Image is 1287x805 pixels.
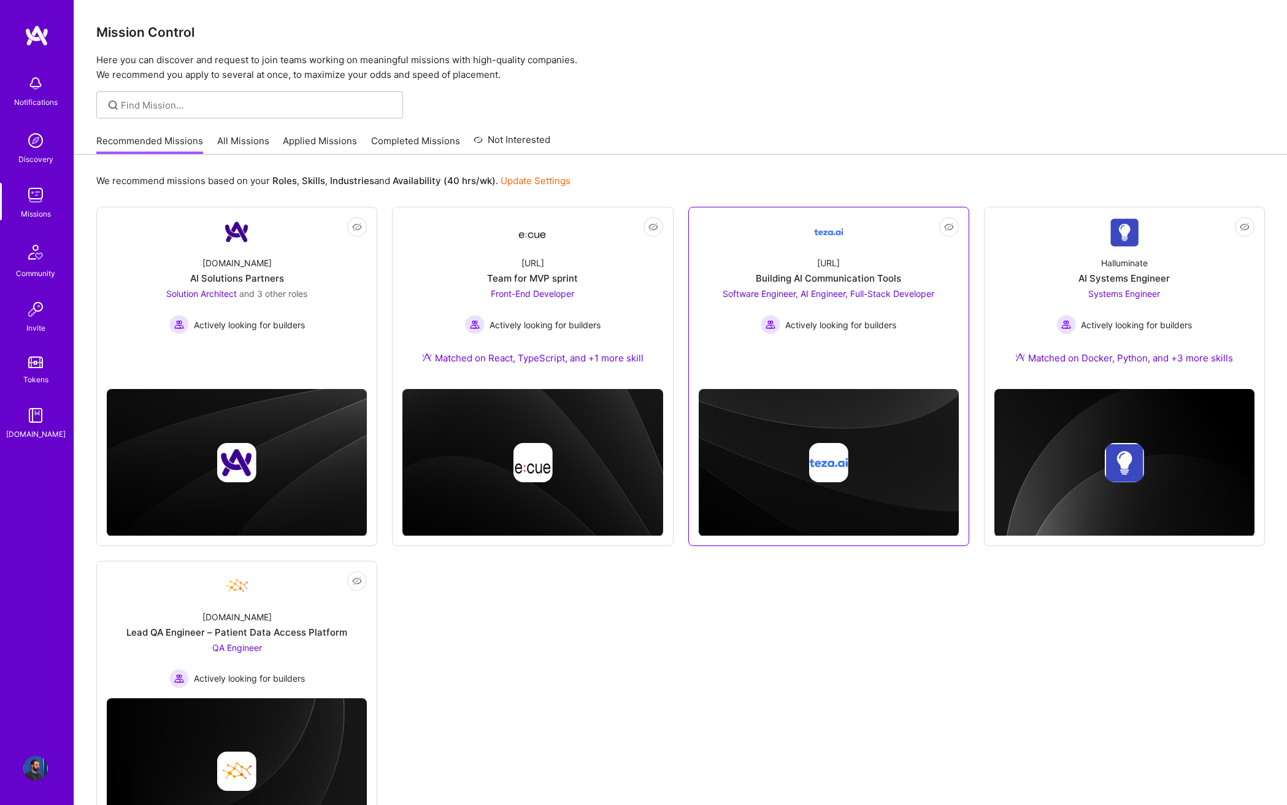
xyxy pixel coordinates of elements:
[1056,315,1076,334] img: Actively looking for builders
[23,756,48,780] img: User Avatar
[474,133,550,155] a: Not Interested
[190,272,284,285] div: AI Solutions Partners
[121,99,394,112] input: Find Mission...
[402,389,663,536] img: cover
[1015,352,1025,362] img: Ateam Purple Icon
[1110,218,1139,247] img: Company Logo
[212,642,262,653] span: QA Engineer
[648,222,658,232] i: icon EyeClosed
[107,389,367,536] img: cover
[169,315,189,334] img: Actively looking for builders
[302,175,325,187] b: Skills
[6,428,66,441] div: [DOMAIN_NAME]
[352,222,362,232] i: icon EyeClosed
[23,297,48,322] img: Invite
[785,318,896,331] span: Actively looking for builders
[14,96,58,109] div: Notifications
[23,183,48,207] img: teamwork
[194,318,305,331] span: Actively looking for builders
[371,134,460,155] a: Completed Missions
[422,352,643,364] div: Matched on React, TypeScript, and +1 more skill
[513,443,552,482] img: Company logo
[518,221,547,243] img: Company Logo
[1078,272,1170,285] div: AI Systems Engineer
[222,217,252,247] img: Company Logo
[106,98,120,112] i: icon SearchGrey
[166,288,237,299] span: Solution Architect
[18,153,53,166] div: Discovery
[1088,288,1160,299] span: Systems Engineer
[699,217,959,371] a: Company Logo[URL]Building AI Communication ToolsSoftware Engineer, AI Engineer, Full-Stack Develo...
[21,207,51,220] div: Missions
[756,272,901,285] div: Building AI Communication Tools
[465,315,485,334] img: Actively looking for builders
[1081,318,1192,331] span: Actively looking for builders
[96,134,203,155] a: Recommended Missions
[23,128,48,153] img: discovery
[217,134,269,155] a: All Missions
[126,626,347,639] div: Lead QA Engineer – Patient Data Access Platform
[487,272,578,285] div: Team for MVP sprint
[994,217,1254,379] a: Company LogoHalluminateAI Systems EngineerSystems Engineer Actively looking for buildersActively ...
[202,610,272,623] div: [DOMAIN_NAME]
[809,443,848,482] img: Company logo
[994,389,1254,537] img: cover
[96,174,571,187] p: We recommend missions based on your , , and .
[96,25,1265,40] h3: Mission Control
[944,222,954,232] i: icon EyeClosed
[23,71,48,96] img: bell
[1105,443,1144,482] img: Company logo
[814,217,843,247] img: Company Logo
[1101,256,1148,269] div: Halluminate
[23,373,48,386] div: Tokens
[521,256,544,269] div: [URL]
[25,25,49,47] img: logo
[239,288,307,299] span: and 3 other roles
[222,571,252,601] img: Company Logo
[761,315,780,334] img: Actively looking for builders
[330,175,374,187] b: Industries
[1240,222,1250,232] i: icon EyeClosed
[21,237,50,267] img: Community
[16,267,55,280] div: Community
[699,389,959,536] img: cover
[202,256,272,269] div: [DOMAIN_NAME]
[217,443,256,482] img: Company logo
[96,53,1265,82] p: Here you can discover and request to join teams working on meaningful missions with high-quality ...
[194,672,305,685] span: Actively looking for builders
[20,756,51,780] a: User Avatar
[26,322,45,334] div: Invite
[217,752,256,791] img: Company logo
[352,576,362,586] i: icon EyeClosed
[23,403,48,428] img: guide book
[402,217,663,379] a: Company Logo[URL]Team for MVP sprintFront-End Developer Actively looking for buildersActively loo...
[491,288,574,299] span: Front-End Developer
[501,175,571,187] a: Update Settings
[28,356,43,368] img: tokens
[169,669,189,688] img: Actively looking for builders
[107,571,367,688] a: Company Logo[DOMAIN_NAME]Lead QA Engineer – Patient Data Access PlatformQA Engineer Actively look...
[490,318,601,331] span: Actively looking for builders
[1015,352,1233,364] div: Matched on Docker, Python, and +3 more skills
[422,352,432,362] img: Ateam Purple Icon
[393,175,496,187] b: Availability (40 hrs/wk)
[817,256,840,269] div: [URL]
[283,134,357,155] a: Applied Missions
[107,217,367,371] a: Company Logo[DOMAIN_NAME]AI Solutions PartnersSolution Architect and 3 other rolesActively lookin...
[723,288,934,299] span: Software Engineer, AI Engineer, Full-Stack Developer
[272,175,297,187] b: Roles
